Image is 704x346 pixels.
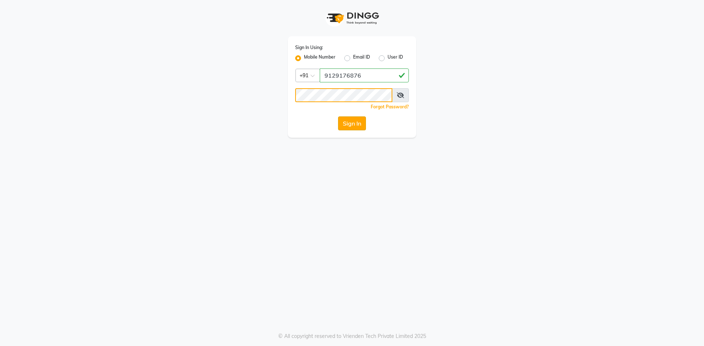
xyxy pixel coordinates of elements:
label: Mobile Number [304,54,335,63]
input: Username [295,88,392,102]
label: Email ID [353,54,370,63]
input: Username [320,68,409,82]
img: logo1.svg [323,7,381,29]
label: Sign In Using: [295,44,323,51]
a: Forgot Password? [371,104,409,109]
label: User ID [388,54,403,63]
button: Sign In [338,116,366,130]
